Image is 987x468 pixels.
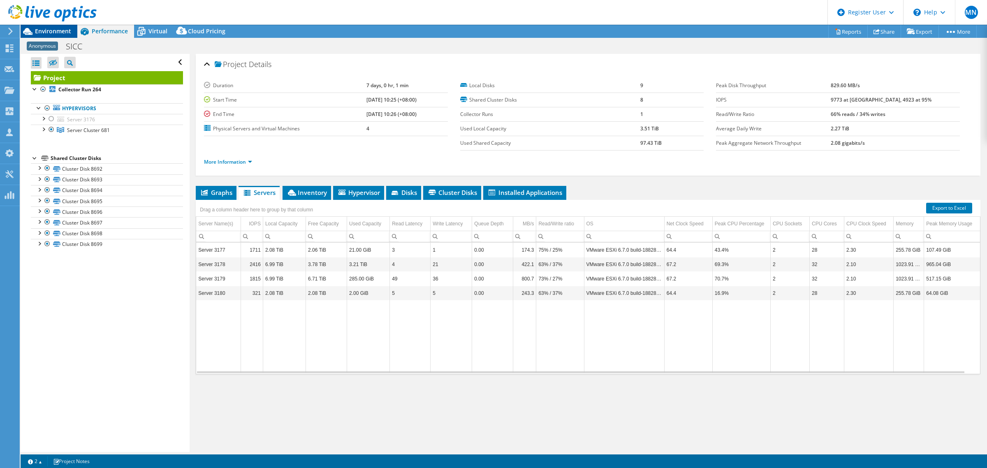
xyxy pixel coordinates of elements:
div: IOPS [249,219,261,229]
td: Column Local Capacity, Value 6.99 TiB [263,271,306,286]
a: Server Cluster 681 [31,125,183,135]
b: 8 [640,96,643,103]
td: Column Read Latency, Filter cell [390,231,431,242]
b: 4 [366,125,369,132]
a: Cluster Disk 8699 [31,239,183,250]
a: Project Notes [47,456,95,466]
label: Start Time [204,96,366,104]
span: Environment [35,27,71,35]
td: Column Peak CPU Percentage, Value 69.3% [712,257,770,271]
td: Column MB/s, Filter cell [513,231,536,242]
span: Graphs [200,188,232,197]
td: Peak CPU Percentage Column [712,217,770,231]
td: Free Capacity Column [306,217,347,231]
b: 829.60 MB/s [831,82,860,89]
div: Data grid [196,200,980,375]
label: Physical Servers and Virtual Machines [204,125,366,133]
div: Queue Depth [474,219,503,229]
td: Column CPU Clock Speed, Value 2.30 [844,286,894,300]
td: Column Read/Write ratio, Value 63% / 37% [536,257,584,271]
a: Cluster Disk 8693 [31,174,183,185]
td: Column Local Capacity, Value 6.99 TiB [263,257,306,271]
td: Column Used Capacity, Value 21.00 GiB [347,243,390,257]
td: Column CPU Cores, Value 28 [810,243,844,257]
a: More Information [204,158,252,165]
label: Peak Disk Throughput [716,81,830,90]
td: Column Memory, Value 1023.91 GiB [894,271,924,286]
a: Cluster Disk 8695 [31,196,183,206]
b: 7 days, 0 hr, 1 min [366,82,409,89]
svg: \n [913,9,921,16]
td: Column Write Latency, Value 1 [431,243,472,257]
td: Queue Depth Column [472,217,513,231]
td: Column CPU Sockets, Value 2 [770,271,809,286]
td: Column MB/s, Value 422.1 [513,257,536,271]
td: CPU Sockets Column [770,217,809,231]
td: Column Read/Write ratio, Value 63% / 37% [536,286,584,300]
td: Column Read/Write ratio, Value 73% / 27% [536,271,584,286]
a: Collector Run 264 [31,84,183,95]
div: Peak Memory Usage [926,219,972,229]
td: Column OS, Filter cell [584,231,664,242]
td: Column Used Capacity, Filter cell [347,231,390,242]
h1: SICC [62,42,95,51]
td: Local Capacity Column [263,217,306,231]
td: Column Local Capacity, Value 2.08 TiB [263,243,306,257]
div: CPU Cores [812,219,837,229]
td: Column Memory, Value 255.78 GiB [894,243,924,257]
a: Reports [828,25,868,38]
label: Duration [204,81,366,90]
td: Column Free Capacity, Value 6.71 TiB [306,271,347,286]
div: Local Capacity [265,219,298,229]
b: 3.51 TiB [640,125,659,132]
td: Column Peak Memory Usage, Value 107.49 GiB [924,243,980,257]
b: 2.27 TiB [831,125,849,132]
span: Anonymous [27,42,58,51]
div: MB/s [523,219,534,229]
div: CPU Clock Speed [846,219,886,229]
td: Column Read Latency, Value 5 [390,286,431,300]
td: Column Peak Memory Usage, Value 517.15 GiB [924,271,980,286]
td: Column OS, Value VMware ESXi 6.7.0 build-18828794 [584,286,664,300]
a: Hypervisors [31,103,183,114]
td: Column Write Latency, Value 36 [431,271,472,286]
td: Column Free Capacity, Value 2.08 TiB [306,286,347,300]
td: Column Peak Memory Usage, Value 965.04 GiB [924,257,980,271]
td: Column Peak CPU Percentage, Filter cell [712,231,770,242]
td: Column Queue Depth, Value 0.00 [472,257,513,271]
td: Peak Memory Usage Column [924,217,980,231]
td: Server Name(s) Column [196,217,241,231]
td: Column OS, Value VMware ESXi 6.7.0 build-18828794 [584,243,664,257]
td: Column CPU Clock Speed, Value 2.30 [844,243,894,257]
span: Disks [390,188,417,197]
label: Shared Cluster Disks [460,96,640,104]
td: Column Net Clock Speed, Filter cell [664,231,712,242]
td: Column CPU Cores, Value 28 [810,286,844,300]
div: Server Name(s) [198,219,233,229]
td: Column Peak CPU Percentage, Value 43.4% [712,243,770,257]
td: Memory Column [894,217,924,231]
td: Column Memory, Filter cell [894,231,924,242]
td: Column Free Capacity, Value 2.06 TiB [306,243,347,257]
b: 1 [640,111,643,118]
div: Used Capacity [349,219,381,229]
td: Column Free Capacity, Filter cell [306,231,347,242]
td: Column Server Name(s), Value Server 3179 [196,271,241,286]
span: Performance [92,27,128,35]
td: Column Queue Depth, Value 0.00 [472,286,513,300]
td: Column Server Name(s), Value Server 3180 [196,286,241,300]
a: Export [901,25,939,38]
b: 66% reads / 34% writes [831,111,885,118]
div: Shared Cluster Disks [51,153,183,163]
td: Column CPU Clock Speed, Filter cell [844,231,894,242]
a: Cluster Disk 8692 [31,163,183,174]
td: Column Net Clock Speed, Value 67.2 [664,271,712,286]
td: Column Used Capacity, Value 2.00 GiB [347,286,390,300]
td: Column Read Latency, Value 3 [390,243,431,257]
td: Column Read Latency, Value 4 [390,257,431,271]
td: Column Local Capacity, Value 2.08 TiB [263,286,306,300]
span: Hypervisor [337,188,380,197]
td: MB/s Column [513,217,536,231]
div: Memory [896,219,913,229]
td: Column CPU Sockets, Filter cell [770,231,809,242]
